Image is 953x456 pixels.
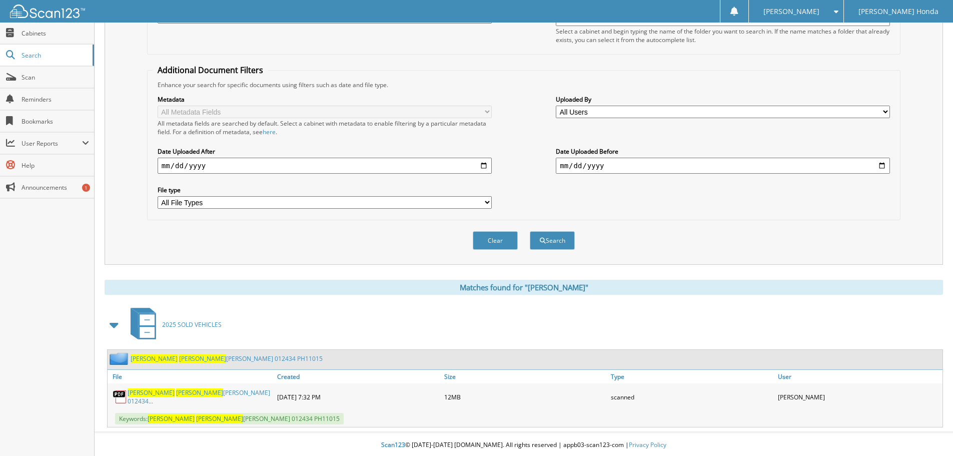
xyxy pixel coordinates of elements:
[381,440,405,449] span: Scan123
[176,388,223,397] span: [PERSON_NAME]
[158,158,492,174] input: start
[556,147,890,156] label: Date Uploaded Before
[162,320,222,329] span: 2025 SOLD VEHICLES
[22,51,88,60] span: Search
[556,158,890,174] input: end
[128,388,175,397] span: [PERSON_NAME]
[153,81,895,89] div: Enhance your search for specific documents using filters such as date and file type.
[22,139,82,148] span: User Reports
[22,73,89,82] span: Scan
[530,231,575,250] button: Search
[158,95,492,104] label: Metadata
[108,370,275,383] a: File
[442,386,609,408] div: 12MB
[158,186,492,194] label: File type
[131,354,178,363] span: [PERSON_NAME]
[858,9,938,15] span: [PERSON_NAME] Honda
[556,95,890,104] label: Uploaded By
[148,414,195,423] span: [PERSON_NAME]
[179,354,226,363] span: [PERSON_NAME]
[153,65,268,76] legend: Additional Document Filters
[131,354,323,363] a: [PERSON_NAME] [PERSON_NAME][PERSON_NAME] 012434 PH11015
[473,231,518,250] button: Clear
[442,370,609,383] a: Size
[115,413,344,424] span: Keywords: [PERSON_NAME] 012434 PH11015
[22,117,89,126] span: Bookmarks
[10,5,85,18] img: scan123-logo-white.svg
[608,370,775,383] a: Type
[263,128,276,136] a: here
[125,305,222,344] a: 2025 SOLD VEHICLES
[110,352,131,365] img: folder2.png
[275,386,442,408] div: [DATE] 7:32 PM
[158,147,492,156] label: Date Uploaded After
[775,386,942,408] div: [PERSON_NAME]
[82,184,90,192] div: 1
[22,95,89,104] span: Reminders
[608,386,775,408] div: scanned
[158,119,492,136] div: All metadata fields are searched by default. Select a cabinet with metadata to enable filtering b...
[113,389,128,404] img: PDF.png
[196,414,243,423] span: [PERSON_NAME]
[556,27,890,44] div: Select a cabinet and begin typing the name of the folder you want to search in. If the name match...
[22,161,89,170] span: Help
[275,370,442,383] a: Created
[763,9,819,15] span: [PERSON_NAME]
[775,370,942,383] a: User
[22,183,89,192] span: Announcements
[22,29,89,38] span: Cabinets
[128,388,272,405] a: [PERSON_NAME] [PERSON_NAME][PERSON_NAME] 012434...
[629,440,666,449] a: Privacy Policy
[105,280,943,295] div: Matches found for "[PERSON_NAME]"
